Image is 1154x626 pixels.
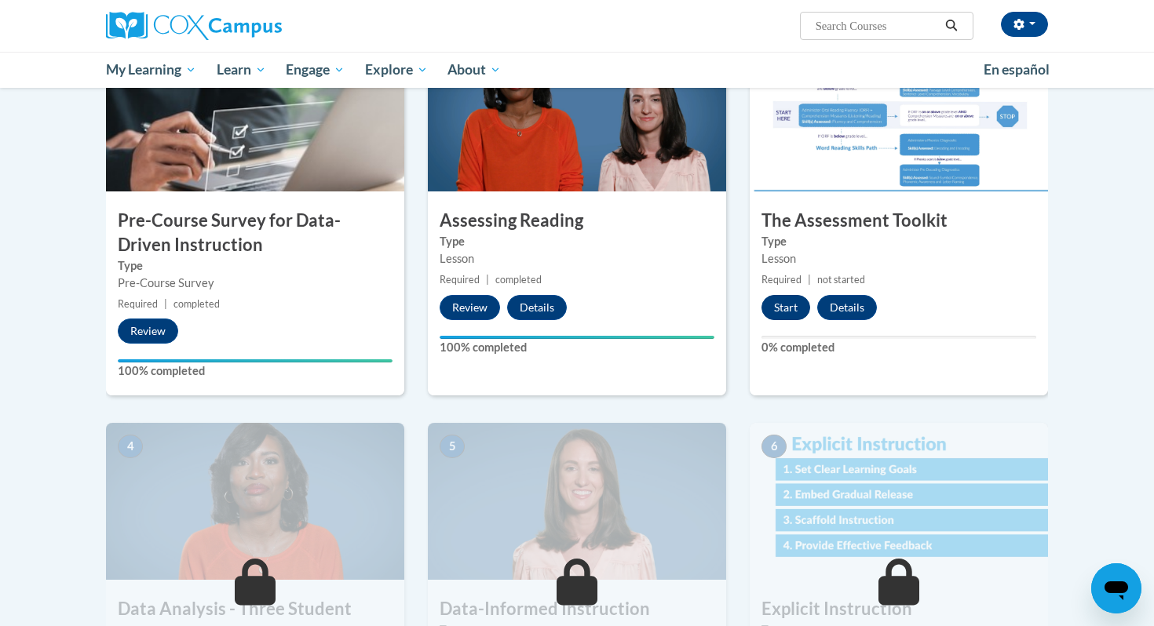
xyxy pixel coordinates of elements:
[440,274,480,286] span: Required
[440,233,714,250] label: Type
[750,35,1048,191] img: Course Image
[355,52,438,88] a: Explore
[438,52,512,88] a: About
[447,60,501,79] span: About
[118,257,393,275] label: Type
[428,597,726,621] h3: Data-Informed Instruction
[118,359,393,362] div: Your progress
[486,274,489,286] span: |
[106,12,282,40] img: Cox Campus
[106,209,404,257] h3: Pre-Course Survey for Data-Driven Instruction
[82,52,1072,88] div: Main menu
[440,435,465,458] span: 5
[106,60,196,79] span: My Learning
[118,298,158,310] span: Required
[428,209,726,233] h3: Assessing Reading
[973,53,1060,86] a: En español
[495,274,542,286] span: completed
[217,60,266,79] span: Learn
[750,423,1048,580] img: Course Image
[1001,12,1048,37] button: Account Settings
[440,336,714,339] div: Your progress
[106,12,404,40] a: Cox Campus
[984,61,1050,78] span: En español
[440,250,714,268] div: Lesson
[206,52,276,88] a: Learn
[428,35,726,191] img: Course Image
[365,60,428,79] span: Explore
[761,274,802,286] span: Required
[440,339,714,356] label: 100% completed
[814,16,940,35] input: Search Courses
[507,295,567,320] button: Details
[106,35,404,191] img: Course Image
[164,298,167,310] span: |
[750,597,1048,621] h3: Explicit Instruction
[118,318,178,344] button: Review
[276,52,355,88] a: Engage
[118,362,393,380] label: 100% completed
[940,16,963,35] button: Search
[440,295,500,320] button: Review
[761,295,810,320] button: Start
[428,423,726,580] img: Course Image
[118,435,143,458] span: 4
[750,209,1048,233] h3: The Assessment Toolkit
[106,423,404,580] img: Course Image
[808,274,811,286] span: |
[761,435,787,458] span: 6
[286,60,345,79] span: Engage
[817,295,877,320] button: Details
[817,274,865,286] span: not started
[173,298,220,310] span: completed
[1091,563,1141,613] iframe: Button to launch messaging window
[118,275,393,292] div: Pre-Course Survey
[761,233,1036,250] label: Type
[761,339,1036,356] label: 0% completed
[96,52,206,88] a: My Learning
[761,250,1036,268] div: Lesson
